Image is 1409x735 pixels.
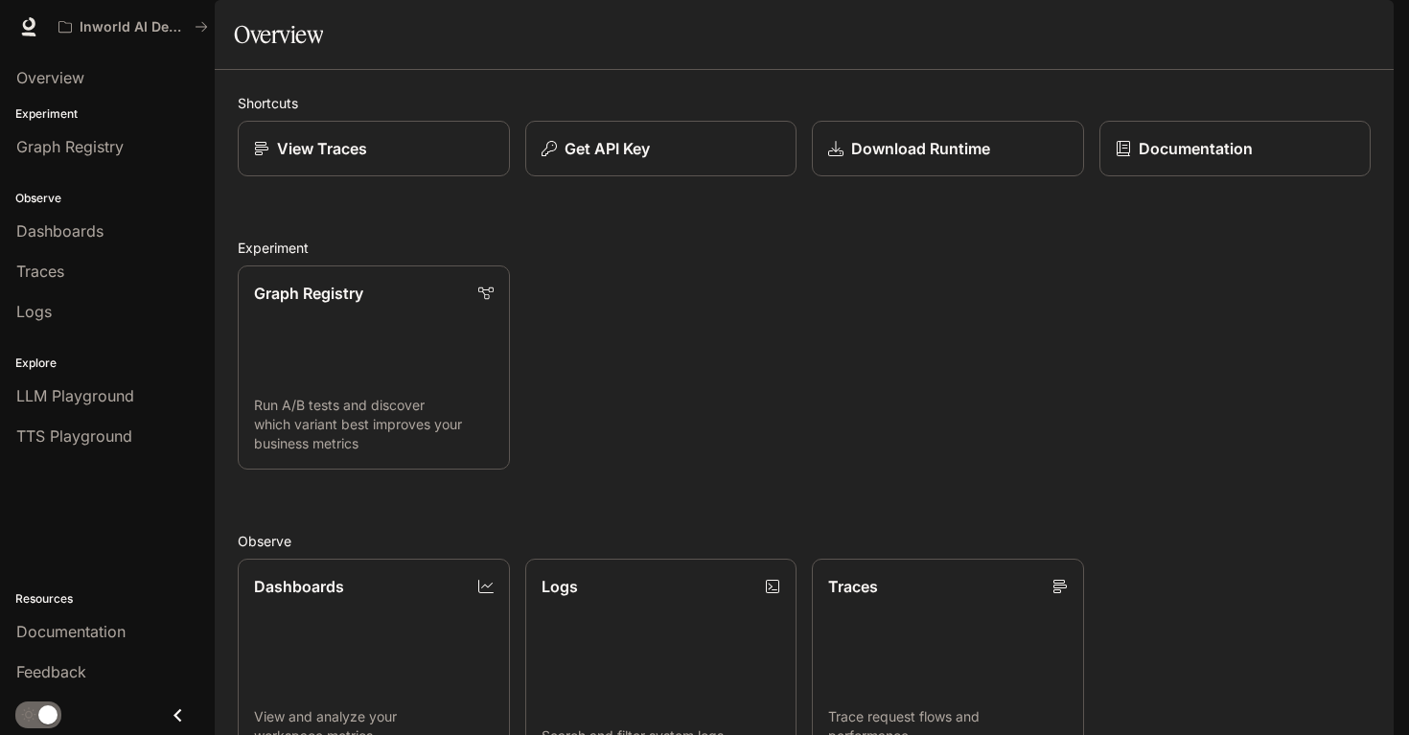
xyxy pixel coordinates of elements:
button: Get API Key [525,121,797,176]
p: Logs [542,575,578,598]
a: View Traces [238,121,510,176]
h2: Experiment [238,238,1371,258]
p: Documentation [1139,137,1253,160]
p: Inworld AI Demos [80,19,187,35]
p: Run A/B tests and discover which variant best improves your business metrics [254,396,494,453]
h1: Overview [234,15,323,54]
p: Dashboards [254,575,344,598]
a: Documentation [1099,121,1372,176]
p: Traces [828,575,878,598]
h2: Shortcuts [238,93,1371,113]
h2: Observe [238,531,1371,551]
p: Get API Key [565,137,650,160]
p: Download Runtime [851,137,990,160]
a: Download Runtime [812,121,1084,176]
a: Graph RegistryRun A/B tests and discover which variant best improves your business metrics [238,265,510,470]
p: Graph Registry [254,282,363,305]
p: View Traces [277,137,367,160]
button: All workspaces [50,8,217,46]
